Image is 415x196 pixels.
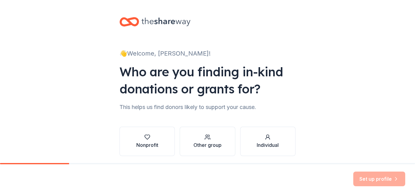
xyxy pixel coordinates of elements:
[136,141,158,149] div: Nonprofit
[193,141,222,149] div: Other group
[119,63,296,97] div: Who are you finding in-kind donations or grants for?
[180,127,235,156] button: Other group
[119,127,175,156] button: Nonprofit
[119,102,296,112] div: This helps us find donors likely to support your cause.
[119,49,296,58] div: 👋 Welcome, [PERSON_NAME]!
[257,141,279,149] div: Individual
[240,127,296,156] button: Individual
